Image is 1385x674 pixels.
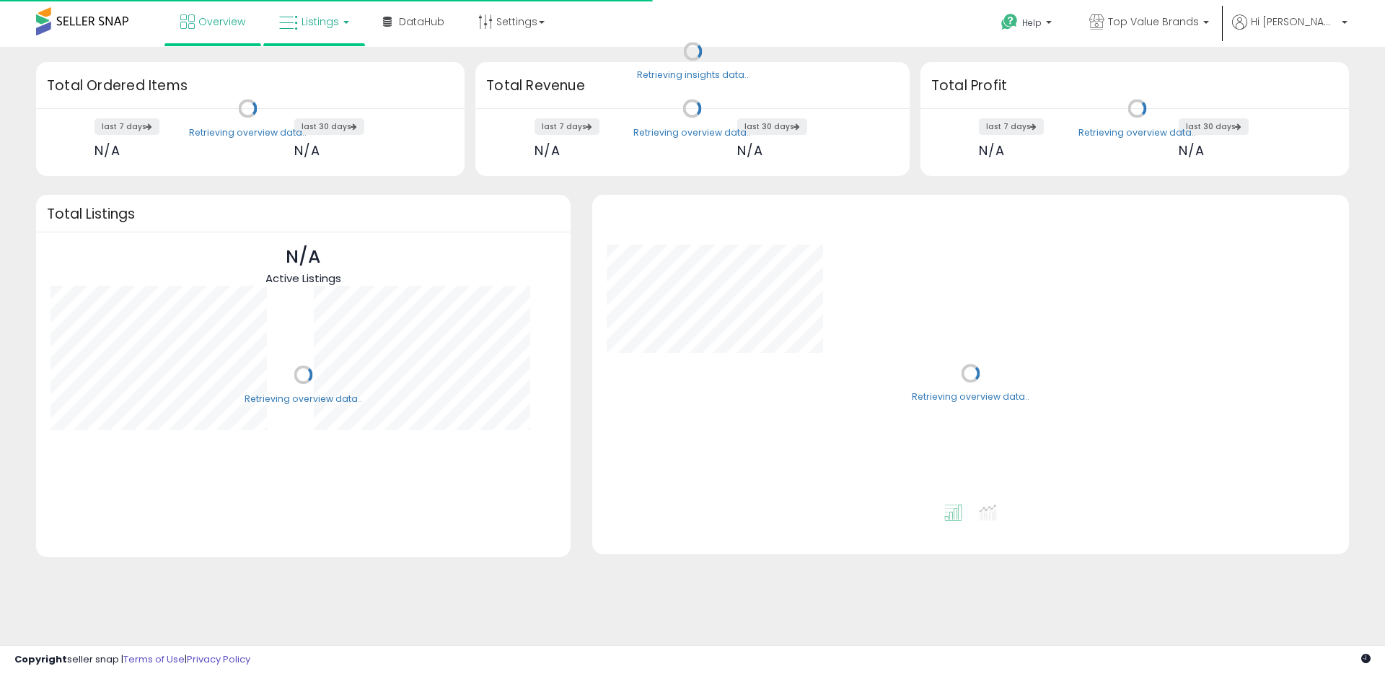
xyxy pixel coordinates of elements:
[1022,17,1042,29] span: Help
[245,393,362,406] div: Retrieving overview data..
[189,126,307,139] div: Retrieving overview data..
[1232,14,1347,47] a: Hi [PERSON_NAME]
[198,14,245,29] span: Overview
[399,14,444,29] span: DataHub
[302,14,339,29] span: Listings
[1078,126,1196,139] div: Retrieving overview data..
[633,126,751,139] div: Retrieving overview data..
[990,2,1066,47] a: Help
[1251,14,1337,29] span: Hi [PERSON_NAME]
[1108,14,1199,29] span: Top Value Brands
[912,391,1029,404] div: Retrieving overview data..
[1001,13,1019,31] i: Get Help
